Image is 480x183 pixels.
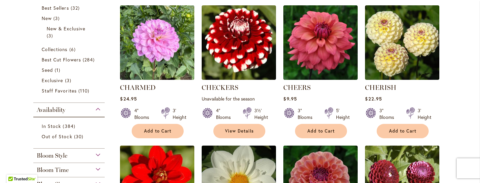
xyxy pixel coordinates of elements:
a: New &amp; Exclusive [47,25,93,39]
a: CHARMED [120,83,156,91]
span: New [42,15,52,21]
a: CHARMED [120,75,194,81]
a: CHERISH [365,75,439,81]
span: Best Sellers [42,5,69,11]
span: $24.95 [120,96,137,102]
a: Seed [42,66,98,73]
button: Add to Cart [377,124,429,138]
span: $9.95 [283,96,297,102]
span: $22.95 [365,96,382,102]
span: 6 [69,46,77,53]
a: CHEERS [283,83,311,91]
div: 3½' Height [254,107,268,121]
button: Add to Cart [295,124,347,138]
a: Best Cut Flowers [42,56,98,63]
span: 284 [83,56,96,63]
span: View Details [225,128,254,134]
span: Availability [37,106,65,114]
div: 4" Blooms [216,107,235,121]
a: Out of Stock 30 [42,133,98,140]
a: Exclusive [42,77,98,84]
span: 3 [65,77,73,84]
iframe: Launch Accessibility Center [5,159,24,178]
span: Add to Cart [389,128,416,134]
span: 1 [55,66,62,73]
a: New [42,15,98,22]
span: 3 [53,15,61,22]
a: CHECKERS [202,75,276,81]
span: New & Exclusive [47,25,85,32]
a: CHEERS [283,75,358,81]
a: Best Sellers [42,4,98,11]
img: CHARMED [120,5,194,80]
span: Best Cut Flowers [42,56,81,63]
div: 3" Blooms [379,107,398,121]
span: 384 [63,123,77,130]
span: Exclusive [42,77,63,83]
div: 3" Blooms [298,107,316,121]
span: Staff Favorites [42,87,77,94]
span: Bloom Style [37,152,67,159]
span: Seed [42,67,53,73]
button: Add to Cart [132,124,184,138]
div: 3' Height [418,107,431,121]
span: 30 [74,133,85,140]
img: CHERISH [365,5,439,80]
a: Collections [42,46,98,53]
div: 5' Height [336,107,350,121]
a: CHECKERS [202,83,238,91]
p: Unavailable for the season [202,96,276,102]
div: 4" Blooms [134,107,153,121]
span: In Stock [42,123,61,129]
a: View Details [213,124,265,138]
div: 3' Height [173,107,186,121]
a: In Stock 384 [42,123,98,130]
span: Add to Cart [144,128,171,134]
span: Collections [42,46,68,52]
a: CHERISH [365,83,396,91]
img: CHECKERS [202,5,276,80]
span: 110 [78,87,91,94]
img: CHEERS [283,5,358,80]
span: 3 [47,32,55,39]
span: Bloom Time [37,166,69,174]
span: Add to Cart [307,128,335,134]
span: Out of Stock [42,133,72,140]
span: 32 [71,4,81,11]
a: Staff Favorites [42,87,98,94]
